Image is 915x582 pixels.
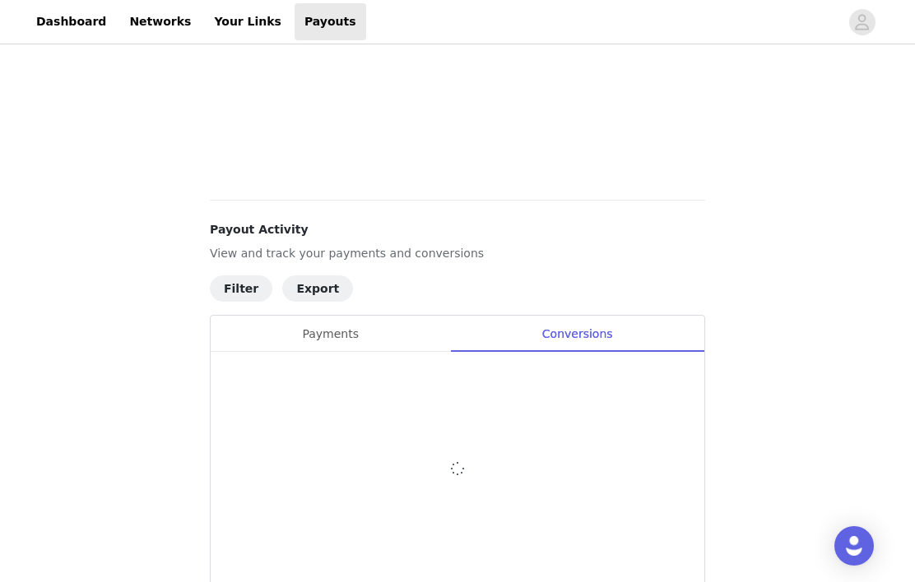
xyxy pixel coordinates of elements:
[854,9,870,35] div: avatar
[211,316,450,353] div: Payments
[295,3,366,40] a: Payouts
[282,275,353,302] button: Export
[119,3,201,40] a: Networks
[210,221,705,238] h4: Payout Activity
[450,316,704,353] div: Conversions
[210,245,705,262] p: View and track your payments and conversions
[210,275,272,302] button: Filter
[204,3,291,40] a: Your Links
[26,3,116,40] a: Dashboard
[834,526,874,566] div: Open Intercom Messenger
